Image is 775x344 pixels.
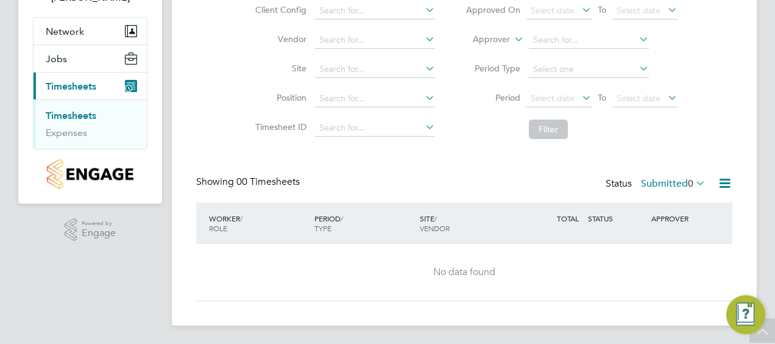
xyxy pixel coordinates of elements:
[617,93,660,104] span: Select date
[531,5,575,16] span: Select date
[65,218,116,242] a: Powered byEngage
[208,266,720,279] div: No data found
[465,63,520,74] label: Period Type
[314,223,331,233] span: TYPE
[641,177,706,190] label: Submitted
[82,218,116,229] span: Powered by
[196,176,302,188] div: Showing
[726,295,765,334] button: Engage Resource Center
[34,45,147,72] button: Jobs
[46,127,87,138] a: Expenses
[341,213,343,223] span: /
[465,4,520,15] label: Approved On
[531,93,575,104] span: Select date
[46,81,96,92] span: Timesheets
[315,90,435,107] input: Search for...
[455,34,510,46] label: Approver
[252,92,306,103] label: Position
[617,5,660,16] span: Select date
[465,92,520,103] label: Period
[252,63,306,74] label: Site
[594,90,610,106] span: To
[209,223,227,233] span: ROLE
[252,121,306,132] label: Timesheet ID
[252,34,306,45] label: Vendor
[420,223,450,233] span: VENDOR
[529,120,568,139] button: Filter
[46,53,67,65] span: Jobs
[82,228,116,238] span: Engage
[434,213,437,223] span: /
[34,18,147,45] button: Network
[606,176,708,193] div: Status
[47,159,133,189] img: countryside-properties-logo-retina.png
[206,207,311,239] div: WORKER
[33,159,147,189] a: Go to home page
[529,32,649,49] input: Search for...
[557,213,579,223] span: TOTAL
[46,110,96,121] a: Timesheets
[648,207,712,229] div: APPROVER
[236,176,300,188] span: 00 Timesheets
[46,26,84,37] span: Network
[417,207,522,239] div: SITE
[240,213,242,223] span: /
[315,32,435,49] input: Search for...
[252,4,306,15] label: Client Config
[529,61,649,78] input: Select one
[585,207,648,229] div: STATUS
[315,2,435,20] input: Search for...
[34,99,147,149] div: Timesheets
[311,207,417,239] div: PERIOD
[315,120,435,137] input: Search for...
[594,2,610,18] span: To
[34,73,147,99] button: Timesheets
[315,61,435,78] input: Search for...
[688,177,693,190] span: 0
